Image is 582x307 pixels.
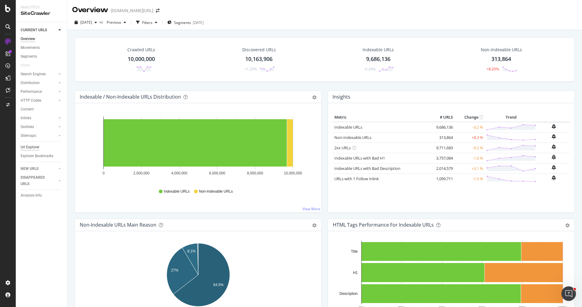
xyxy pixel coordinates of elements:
[21,106,63,113] a: Content
[156,8,159,13] div: arrow-right-arrow-left
[21,53,63,60] a: Segments
[430,132,454,143] td: 313,864
[111,8,153,14] div: [DOMAIN_NAME][URL]
[127,47,155,53] div: Crawled URLs
[142,20,152,25] div: Filters
[334,124,362,130] a: Indexable URLs
[430,163,454,174] td: 2,014,579
[454,163,485,174] td: +3.1 %
[454,174,485,184] td: -1.5 %
[21,174,51,187] div: DISAPPEARED URLS
[133,171,150,175] text: 2,000,000
[21,62,36,69] a: Visits
[21,144,39,150] div: Url Explorer
[72,5,108,15] div: Overview
[213,283,224,287] text: 64.5%
[132,66,133,72] div: -
[487,66,499,72] div: +8.25%
[430,113,454,122] th: # URLS
[21,89,42,95] div: Performance
[102,171,105,175] text: 0
[171,171,188,175] text: 4,000,000
[312,223,316,228] div: gear
[454,113,485,122] th: Change
[21,80,40,86] div: Distribution
[363,47,394,53] div: Indexable URLs
[187,249,196,253] text: 8.1%
[21,174,57,187] a: DISAPPEARED URLS
[430,122,454,133] td: 9,686,136
[552,144,556,149] div: bell-plus
[430,174,454,184] td: 1,099,711
[454,122,485,133] td: -0.2 %
[21,10,62,17] div: SiteCrawler
[430,153,454,163] td: 3,757,084
[21,124,57,130] a: Outlinks
[21,124,34,130] div: Outlinks
[199,189,232,194] span: Non-Indexable URLs
[552,155,556,160] div: bell-plus
[245,55,273,63] div: 10,163,906
[481,47,522,53] div: Non-Indexable URLs
[334,145,351,150] a: 2xx URLs
[193,20,204,25] div: [DATE]
[21,115,31,121] div: Inlinks
[334,166,400,171] a: Indexable URLs with Bad Description
[21,53,37,60] div: Segments
[165,18,206,27] button: Segments[DATE]
[485,113,538,122] th: Trend
[21,133,57,139] a: Sitemaps
[80,113,317,183] svg: A chart.
[21,45,40,51] div: Movements
[209,171,226,175] text: 6,000,000
[80,222,156,228] div: Non-Indexable URLs Main Reason
[72,18,99,27] button: [DATE]
[21,153,53,159] div: Explorer Bookmarks
[284,171,302,175] text: 10,000,000
[21,80,57,86] a: Distribution
[491,55,511,63] div: 313,864
[552,124,556,129] div: bell-plus
[561,286,576,301] iframe: Intercom live chat
[174,20,191,25] span: Segments
[242,47,276,53] div: Discovered URLs
[334,135,371,140] a: Non-Indexable URLs
[21,89,57,95] a: Performance
[21,166,57,172] a: NEW URLS
[21,62,30,69] div: Visits
[353,271,358,275] text: H1
[128,55,155,63] div: 10,000,000
[104,18,129,27] button: Previous
[21,5,62,10] div: Analytics
[21,144,63,150] a: Url Explorer
[21,115,57,121] a: Inlinks
[21,71,57,77] a: Search Engines
[104,20,121,25] span: Previous
[21,106,34,113] div: Content
[366,55,390,63] div: 9,686,136
[21,192,63,199] a: Analysis Info
[364,66,376,72] div: -0.24%
[454,153,485,163] td: -1.0 %
[21,133,36,139] div: Sitemaps
[454,132,485,143] td: +8.3 %
[333,113,430,122] th: Metric
[21,97,57,104] a: HTTP Codes
[134,18,160,27] button: Filters
[244,66,257,72] div: +1.25%
[334,155,385,161] a: Indexable URLs with Bad H1
[21,45,63,51] a: Movements
[21,71,46,77] div: Search Engines
[552,134,556,139] div: bell-plus
[430,143,454,153] td: 9,711,683
[80,94,181,100] div: Indexable / Non-Indexable URLs Distribution
[334,176,379,181] a: URLs with 1 Follow Inlink
[21,97,41,104] div: HTTP Codes
[552,165,556,170] div: bell-plus
[21,27,57,33] a: CURRENT URLS
[303,206,320,211] a: View More
[333,93,350,101] h4: Insights
[99,19,104,25] span: vs
[21,36,35,42] div: Overview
